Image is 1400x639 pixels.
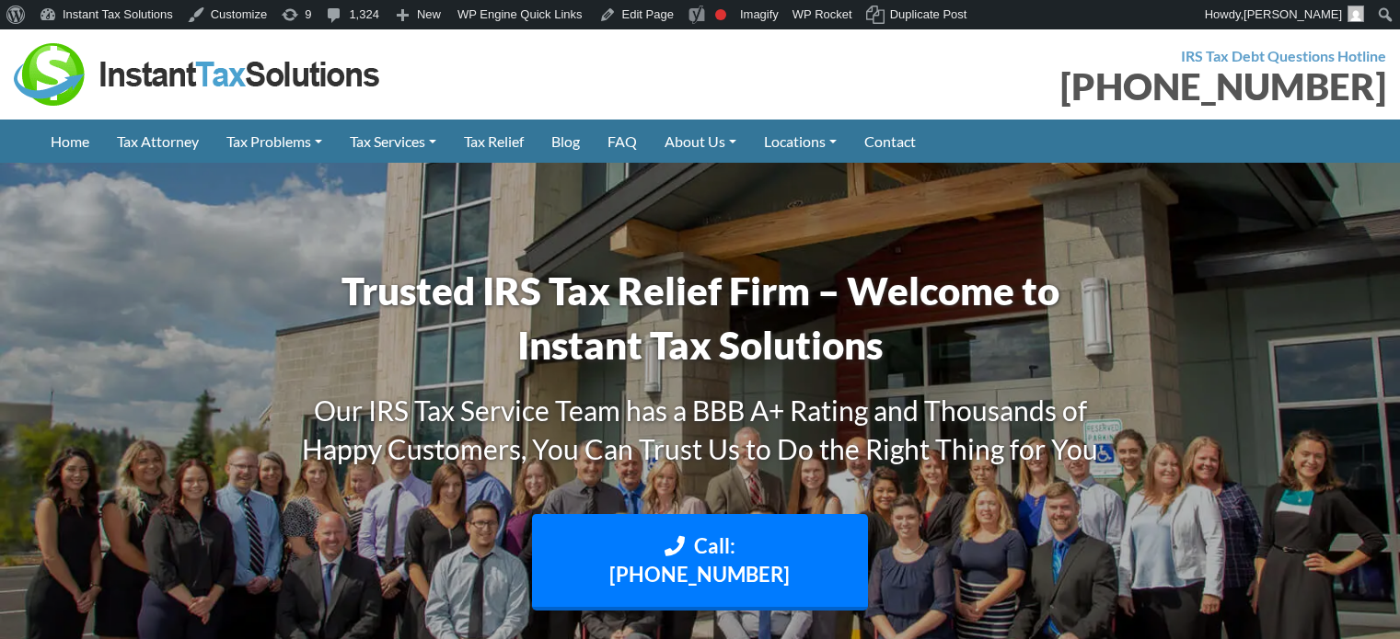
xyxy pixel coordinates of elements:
[1244,7,1342,21] span: [PERSON_NAME]
[651,120,750,163] a: About Us
[850,120,930,163] a: Contact
[750,120,850,163] a: Locations
[532,514,869,611] a: Call: [PHONE_NUMBER]
[450,120,538,163] a: Tax Relief
[14,63,382,81] a: Instant Tax Solutions Logo
[715,9,726,20] div: Focus keyphrase not set
[538,120,594,163] a: Blog
[213,120,336,163] a: Tax Problems
[277,264,1124,372] h1: Trusted IRS Tax Relief Firm – Welcome to Instant Tax Solutions
[714,68,1387,105] div: [PHONE_NUMBER]
[103,120,213,163] a: Tax Attorney
[37,120,103,163] a: Home
[1181,47,1386,64] strong: IRS Tax Debt Questions Hotline
[594,120,651,163] a: FAQ
[277,391,1124,468] h3: Our IRS Tax Service Team has a BBB A+ Rating and Thousands of Happy Customers, You Can Trust Us t...
[336,120,450,163] a: Tax Services
[14,43,382,106] img: Instant Tax Solutions Logo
